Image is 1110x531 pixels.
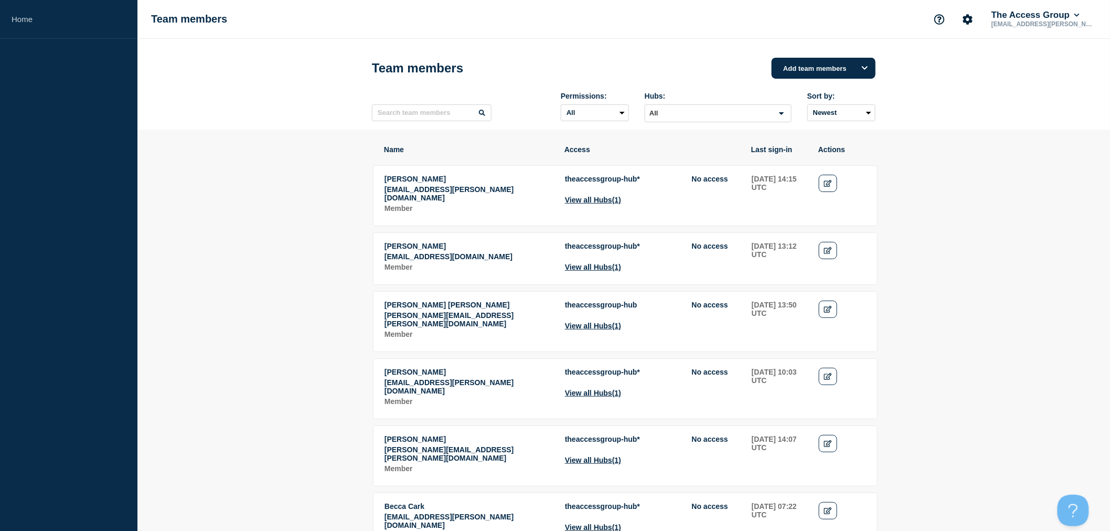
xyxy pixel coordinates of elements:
[772,58,876,79] button: Add team members
[372,61,463,76] h1: Team members
[751,145,807,154] th: Last sign-in
[692,301,728,309] span: No access
[385,513,553,529] p: Email: becca.clark@theaccessgroup.com
[385,242,446,250] span: [PERSON_NAME]
[385,464,553,473] p: Role: Member
[957,8,979,30] button: Account settings
[819,368,837,385] a: Edit
[989,10,1082,20] button: The Access Group
[385,204,553,213] p: Role: Member
[646,107,773,120] input: Search for option
[565,242,728,250] li: Access to Hub theaccessgroup-hub with role No access
[385,301,553,309] p: Name: Jackson Turner
[612,322,621,330] span: (1)
[565,502,728,511] li: Access to Hub theaccessgroup-hub with role No access
[565,456,621,464] button: View all Hubs(1)
[751,174,808,215] td: Last sign-in: 2025-09-15 14:15 UTC
[855,58,876,79] button: Options
[565,175,728,183] li: Access to Hub theaccessgroup-hub with role No access
[819,242,837,259] a: Edit
[385,397,553,406] p: Role: Member
[612,456,621,464] span: (1)
[565,389,621,397] button: View all Hubs(1)
[564,145,740,154] th: Access
[751,434,808,475] td: Last sign-in: 2025-09-03 14:07 UTC
[385,445,553,462] p: Email: louise.collins@theaccessgroup.com
[692,502,728,511] span: No access
[385,368,446,376] span: [PERSON_NAME]
[385,175,553,183] p: Name: Manasa Baddam
[818,434,867,475] td: Actions: Edit
[385,502,553,511] p: Name: Becca Cark
[385,378,553,395] p: Email: mark.holyoak@theaccessgroup.com
[818,174,867,215] td: Actions: Edit
[385,502,424,511] span: Becca Cark
[383,145,553,154] th: Name
[819,435,837,452] a: Edit
[1058,495,1089,526] iframe: Help Scout Beacon - Open
[385,435,446,443] span: [PERSON_NAME]
[385,330,553,338] p: Role: Member
[565,242,646,250] span: theaccessgroup-hub
[561,104,629,121] select: Permissions:
[385,435,553,443] p: Name: Louise Collins
[818,300,867,341] td: Actions: Edit
[989,20,1098,28] p: [EMAIL_ADDRESS][PERSON_NAME][DOMAIN_NAME]
[561,92,629,100] div: Permissions:
[819,502,837,519] a: Edit
[612,389,621,397] span: (1)
[692,368,728,376] span: No access
[565,196,621,204] button: View all Hubs(1)
[751,300,808,341] td: Last sign-in: 2025-08-14 13:50 UTC
[612,196,621,204] span: (1)
[645,104,792,122] div: Search for option
[565,368,728,376] li: Access to Hub theaccessgroup-hub with role No access
[818,367,867,408] td: Actions: Edit
[818,145,866,154] th: Actions
[645,92,792,100] div: Hubs:
[818,241,867,274] td: Actions: Edit
[565,301,728,309] li: Access to Hub theaccessgroup-hub with role No access
[928,8,951,30] button: Support
[565,435,646,443] span: theaccessgroup-hub
[612,263,621,271] span: (1)
[565,368,646,376] span: theaccessgroup-hub
[385,368,553,376] p: Name: Mark Holyoak
[385,175,446,183] span: [PERSON_NAME]
[692,242,728,250] span: No access
[565,263,621,271] button: View all Hubs(1)
[385,242,553,250] p: Name: adriana ajitaritei
[807,92,876,100] div: Sort by:
[565,435,728,443] li: Access to Hub theaccessgroup-hub with role No access
[565,301,637,309] span: theaccessgroup-hub
[385,301,510,309] span: [PERSON_NAME] [PERSON_NAME]
[385,252,553,261] p: Email: adriana.ajitaritei@theaccessgroup.com
[385,311,553,328] p: Email: jackson.turner@theaccessgroup.com
[565,175,646,183] span: theaccessgroup-hub
[565,322,621,330] button: View all Hubs(1)
[751,367,808,408] td: Last sign-in: 2025-08-20 10:03 UTC
[692,175,728,183] span: No access
[385,185,553,202] p: Email: manasa.baddam@theaccessgroup.com
[819,175,837,192] a: Edit
[692,435,728,443] span: No access
[372,104,492,121] input: Search team members
[385,263,553,271] p: Role: Member
[819,301,837,318] a: Edit
[751,241,808,274] td: Last sign-in: 2025-09-12 13:12 UTC
[807,104,876,121] select: Sort by
[565,502,646,511] span: theaccessgroup-hub
[151,13,227,25] h1: Team members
